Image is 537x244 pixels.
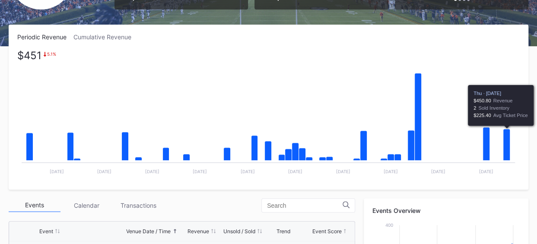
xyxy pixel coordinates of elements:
[385,222,393,228] text: 400
[312,228,342,234] div: Event Score
[39,228,53,234] div: Event
[60,199,112,212] div: Calendar
[288,169,302,174] text: [DATE]
[126,228,171,234] div: Venue Date / Time
[50,169,64,174] text: [DATE]
[17,51,519,181] svg: Chart title
[384,169,398,174] text: [DATE]
[267,202,343,209] input: Search
[187,228,209,234] div: Revenue
[112,199,164,212] div: Transactions
[47,51,56,57] div: 5.1 %
[223,228,255,234] div: Unsold / Sold
[9,199,60,212] div: Events
[73,33,138,41] div: Cumulative Revenue
[145,169,159,174] text: [DATE]
[241,169,255,174] text: [DATE]
[479,169,493,174] text: [DATE]
[17,33,73,41] div: Periodic Revenue
[276,228,290,234] div: Trend
[193,169,207,174] text: [DATE]
[336,169,350,174] text: [DATE]
[431,169,445,174] text: [DATE]
[97,169,111,174] text: [DATE]
[372,207,520,214] div: Events Overview
[17,51,41,60] div: $451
